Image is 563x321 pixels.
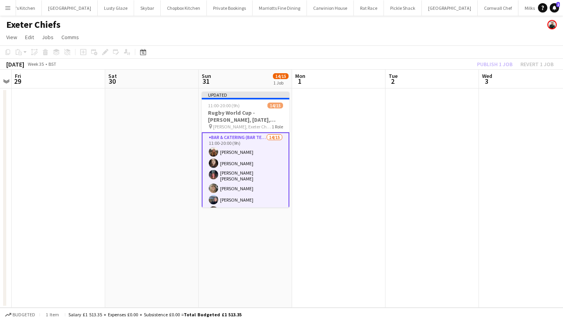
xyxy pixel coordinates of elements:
[3,32,20,42] a: View
[13,312,35,317] span: Budgeted
[48,61,56,67] div: BST
[556,2,560,7] span: 2
[267,103,283,108] span: 14/15
[39,32,57,42] a: Jobs
[387,77,398,86] span: 2
[253,0,307,16] button: Marriotts Fine Dining
[550,3,559,13] a: 2
[389,72,398,79] span: Tue
[134,0,161,16] button: Skybar
[26,61,45,67] span: Week 35
[422,0,478,16] button: [GEOGRAPHIC_DATA]
[478,0,518,16] button: Cornwall Chef
[14,77,21,86] span: 29
[6,60,24,68] div: [DATE]
[58,32,82,42] a: Comms
[108,72,117,79] span: Sat
[294,77,305,86] span: 1
[201,77,211,86] span: 31
[207,0,253,16] button: Private Bookings
[6,34,17,41] span: View
[43,312,62,317] span: 1 item
[4,310,36,319] button: Budgeted
[107,77,117,86] span: 30
[25,34,34,41] span: Edit
[61,34,79,41] span: Comms
[547,20,557,29] app-user-avatar: Rachael Spring
[273,73,289,79] span: 14/15
[273,80,288,86] div: 1 Job
[307,0,354,16] button: Carwinion House
[295,72,305,79] span: Mon
[354,0,384,16] button: Rat Race
[184,312,242,317] span: Total Budgeted £1 513.35
[202,92,289,98] div: Updated
[481,77,492,86] span: 3
[202,72,211,79] span: Sun
[22,32,37,42] a: Edit
[6,19,61,31] h1: Exeter Chiefs
[98,0,134,16] button: Lusty Glaze
[42,34,54,41] span: Jobs
[272,124,283,130] span: 1 Role
[384,0,422,16] button: Pickle Shack
[482,72,492,79] span: Wed
[68,312,242,317] div: Salary £1 513.35 + Expenses £0.00 + Subsistence £0.00 =
[213,124,272,130] span: [PERSON_NAME], Exeter Chiefs
[161,0,207,16] button: Chopbox Kitchen
[202,109,289,123] h3: Rugby World Cup - [PERSON_NAME], [DATE], Match Day Bar
[202,92,289,207] app-job-card: Updated11:00-20:00 (9h)14/15Rugby World Cup - [PERSON_NAME], [DATE], Match Day Bar [PERSON_NAME],...
[15,72,21,79] span: Fri
[208,103,240,108] span: 11:00-20:00 (9h)
[42,0,98,16] button: [GEOGRAPHIC_DATA]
